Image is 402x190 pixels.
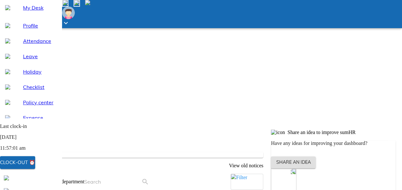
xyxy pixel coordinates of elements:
[84,177,141,187] input: Search
[62,6,75,19] img: Employee
[10,141,263,147] p: Noticeboard
[271,140,396,146] p: Have any ideas for improving your dashboard?
[236,175,247,180] span: Filter
[271,130,285,135] img: icon
[10,152,263,158] p: No new notices
[288,130,356,135] span: Share an idea to improve sumHR
[276,158,311,166] span: Share an idea
[271,156,316,168] button: Share an idea
[10,163,263,169] p: View old notices
[231,174,236,179] img: filter-outline-b-16px.66809d26.svg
